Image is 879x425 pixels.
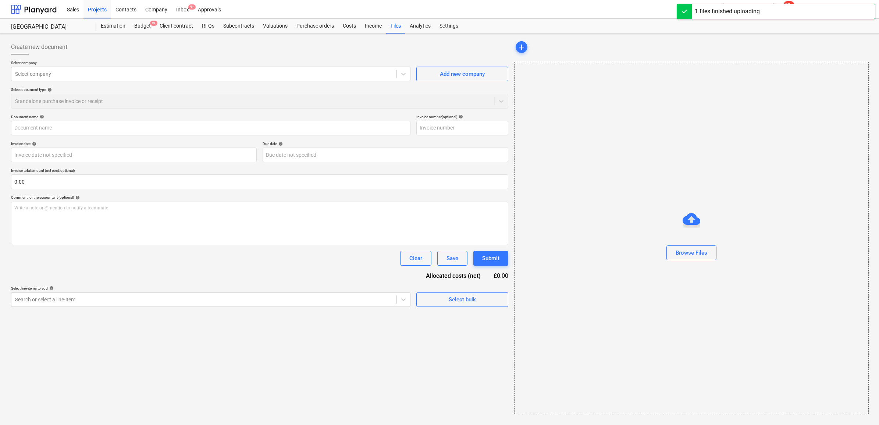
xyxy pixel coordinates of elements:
[219,19,259,33] a: Subcontracts
[263,148,508,162] input: Due date not specified
[449,295,476,304] div: Select bulk
[11,43,67,52] span: Create new document
[11,195,508,200] div: Comment for the accountant (optional)
[666,245,716,260] button: Browse Files
[155,19,197,33] a: Client contract
[46,88,52,92] span: help
[38,114,44,119] span: help
[695,7,760,16] div: 1 files finished uploading
[514,62,869,414] div: Browse Files
[11,148,257,162] input: Invoice date not specified
[416,121,508,135] input: Invoice number
[11,114,410,119] div: Document name
[11,60,410,67] p: Select company
[11,23,88,31] div: [GEOGRAPHIC_DATA]
[492,272,509,280] div: £0.00
[409,254,422,263] div: Clear
[197,19,219,33] a: RFQs
[48,286,54,290] span: help
[259,19,292,33] a: Valuations
[11,141,257,146] div: Invoice date
[96,19,130,33] a: Estimation
[416,67,508,81] button: Add new company
[413,272,492,280] div: Allocated costs (net)
[263,141,508,146] div: Due date
[74,195,80,200] span: help
[188,4,196,10] span: 9+
[416,114,508,119] div: Invoice number (optional)
[360,19,386,33] a: Income
[130,19,155,33] div: Budget
[400,251,431,266] button: Clear
[386,19,405,33] a: Files
[405,19,435,33] a: Analytics
[446,254,458,263] div: Save
[517,43,526,52] span: add
[150,21,157,26] span: 9+
[437,251,467,266] button: Save
[292,19,338,33] a: Purchase orders
[416,292,508,307] button: Select bulk
[435,19,463,33] a: Settings
[11,87,508,92] div: Select document type
[31,142,36,146] span: help
[11,286,410,291] div: Select line-items to add
[130,19,155,33] a: Budget9+
[11,174,508,189] input: Invoice total amount (net cost, optional)
[11,168,508,174] p: Invoice total amount (net cost, optional)
[440,69,485,79] div: Add new company
[457,114,463,119] span: help
[473,251,508,266] button: Submit
[482,254,499,263] div: Submit
[11,121,410,135] input: Document name
[676,248,707,258] div: Browse Files
[338,19,360,33] a: Costs
[277,142,283,146] span: help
